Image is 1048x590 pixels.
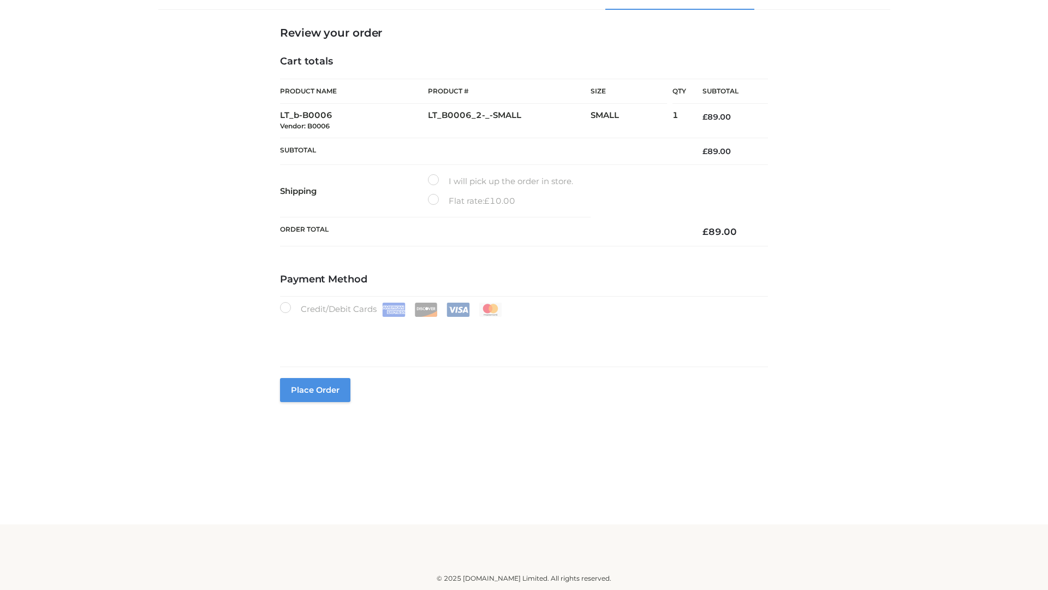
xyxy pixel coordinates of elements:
bdi: 10.00 [484,196,515,206]
th: Subtotal [686,79,768,104]
label: Credit/Debit Cards [280,302,503,317]
th: Shipping [280,165,428,217]
button: Place order [280,378,350,402]
label: Flat rate: [428,194,515,208]
img: Visa [446,303,470,317]
bdi: 89.00 [702,226,737,237]
span: £ [702,112,707,122]
th: Qty [672,79,686,104]
th: Product # [428,79,591,104]
h4: Cart totals [280,56,768,68]
span: £ [702,226,708,237]
bdi: 89.00 [702,146,731,156]
small: Vendor: B0006 [280,122,330,130]
img: Discover [414,303,438,317]
td: LT_B0006_2-_-SMALL [428,104,591,138]
iframe: Secure payment input frame [278,315,766,355]
th: Product Name [280,79,428,104]
th: Subtotal [280,138,686,164]
td: 1 [672,104,686,138]
span: £ [702,146,707,156]
h4: Payment Method [280,274,768,286]
th: Size [591,79,667,104]
span: £ [484,196,490,206]
img: Mastercard [479,303,502,317]
img: Amex [382,303,406,317]
th: Order Total [280,217,686,246]
td: LT_b-B0006 [280,104,428,138]
div: © 2025 [DOMAIN_NAME] Limited. All rights reserved. [162,573,886,584]
td: SMALL [591,104,672,138]
label: I will pick up the order in store. [428,174,573,188]
h3: Review your order [280,26,768,39]
bdi: 89.00 [702,112,731,122]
